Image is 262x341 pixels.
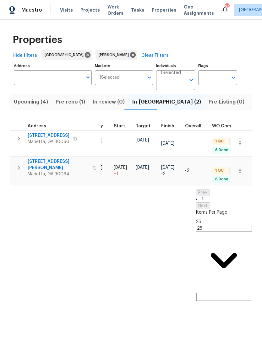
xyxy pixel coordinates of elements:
[111,157,133,185] td: Project started 1 days late
[185,168,189,173] span: -2
[80,7,100,13] span: Projects
[213,139,226,144] span: 1 QC
[196,202,210,209] button: Next
[161,165,174,170] span: [DATE]
[131,8,144,12] span: Tasks
[161,171,166,177] span: -2
[184,4,214,16] span: Geo Assignments
[28,139,69,145] span: Marietta, GA 30066
[183,157,210,185] td: 2 day(s) earlier than target finish date
[229,73,238,82] button: Open
[132,98,201,106] span: In-[GEOGRAPHIC_DATA] (2)
[14,64,92,68] label: Address
[139,50,171,61] button: Clear Filters
[229,139,244,144] span: 4 WIP
[21,7,42,13] span: Maestro
[202,197,204,201] a: Goto page 1
[93,98,125,106] span: In-review (0)
[56,98,85,106] span: Pre-reno (1)
[213,147,231,153] span: 6 Done
[95,64,153,68] label: Markets
[196,189,252,301] nav: Pagination Navigation
[10,50,40,61] button: Hide filters
[196,189,210,196] button: Prev
[152,7,176,13] span: Properties
[99,52,131,58] span: [PERSON_NAME]
[28,124,46,128] span: Address
[156,64,195,68] label: Individuals
[159,157,183,185] td: Scheduled to finish 2 day(s) early
[145,73,154,82] button: Open
[99,75,120,80] span: 1 Selected
[114,124,131,128] div: Actual renovation start date
[161,124,180,128] div: Projected renovation finish date
[13,37,62,43] span: Properties
[114,171,118,177] span: + 1
[114,124,125,128] span: Start
[45,52,86,58] span: [GEOGRAPHIC_DATA]
[136,138,149,142] span: [DATE]
[13,52,37,60] span: Hide filters
[141,52,169,60] span: Clear Filters
[161,141,174,146] span: [DATE]
[196,219,252,225] div: 25
[185,124,201,128] span: Overall
[136,124,156,128] div: Target renovation project end date
[187,76,196,84] button: Open
[14,98,48,106] span: Upcoming (4)
[198,64,237,68] label: Flags
[84,73,92,82] button: Open
[60,7,73,13] span: Visits
[161,70,181,76] span: 1 Selected
[229,168,244,173] span: 2 WIP
[225,4,229,10] div: 94
[107,4,123,16] span: Work Orders
[196,209,252,216] p: Items Per Page
[136,165,149,170] span: [DATE]
[213,168,226,173] span: 1 QC
[41,50,92,60] div: [GEOGRAPHIC_DATA]
[114,165,127,170] span: [DATE]
[209,98,244,106] span: Pre-Listing (0)
[212,124,247,128] span: WO Completion
[28,132,69,139] span: [STREET_ADDRESS]
[213,177,231,182] span: 6 Done
[28,158,89,171] span: [STREET_ADDRESS][PERSON_NAME]
[161,124,174,128] span: Finish
[28,171,89,177] span: Marietta, GA 30064
[96,50,137,60] div: [PERSON_NAME]
[136,124,150,128] span: Target
[185,124,207,128] div: Days past target finish date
